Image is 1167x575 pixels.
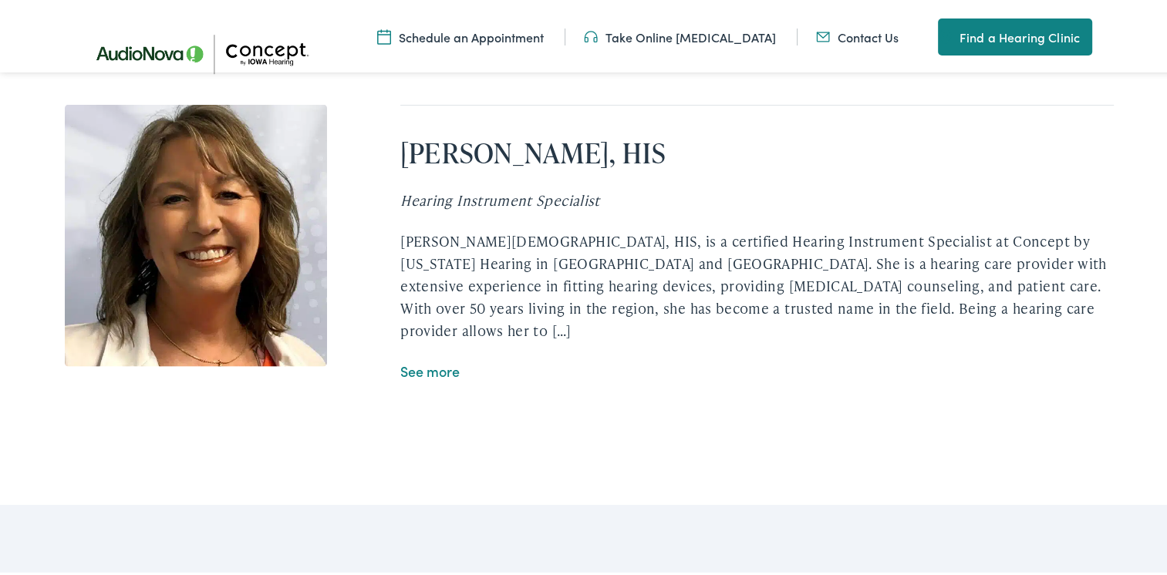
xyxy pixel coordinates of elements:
img: utility icon [584,25,598,42]
div: [PERSON_NAME][DEMOGRAPHIC_DATA], HIS, is a certified Hearing Instrument Specialist at Concept by ... [400,227,1114,338]
h2: [PERSON_NAME], HIS [400,133,1114,166]
a: Contact Us [816,25,899,42]
a: Schedule an Appointment [377,25,544,42]
img: A calendar icon to schedule an appointment at Concept by Iowa Hearing. [377,25,391,42]
a: Take Online [MEDICAL_DATA] [584,25,776,42]
a: See more [400,358,460,378]
img: utility icon [938,25,952,43]
i: Hearing Instrument Specialist [400,187,599,207]
img: utility icon [816,25,830,42]
a: Find a Hearing Clinic [938,15,1092,52]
